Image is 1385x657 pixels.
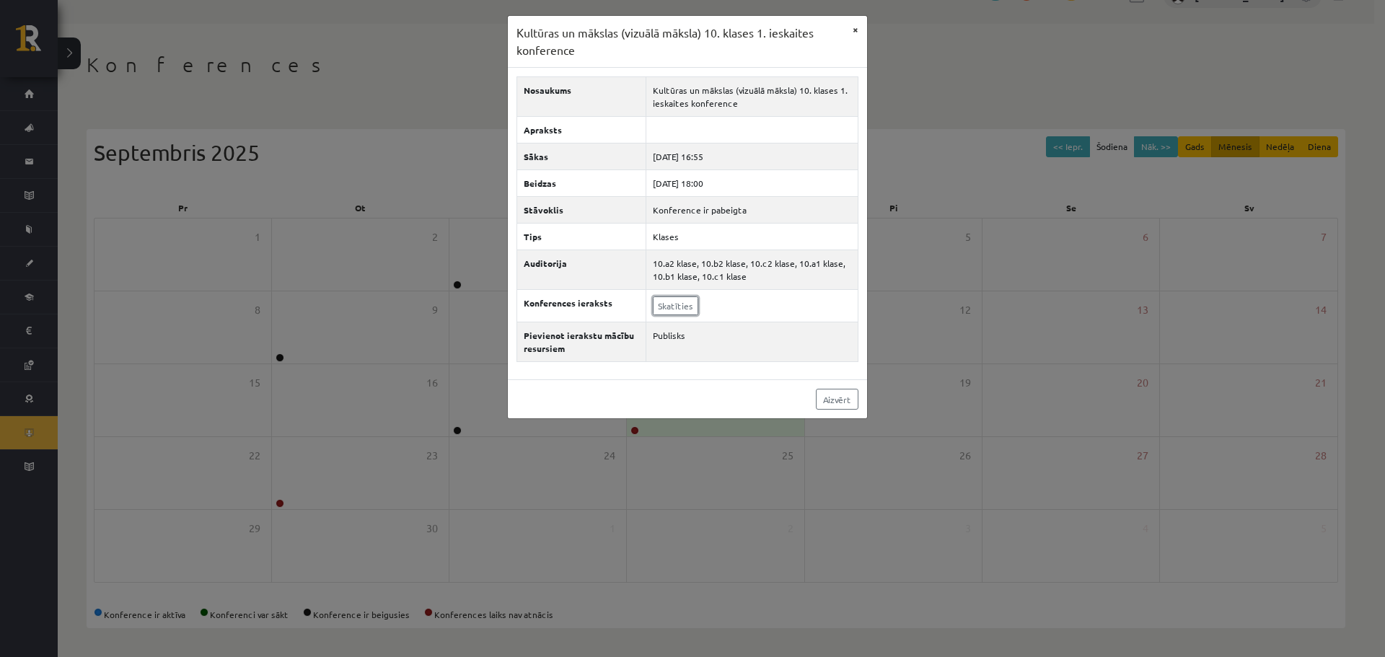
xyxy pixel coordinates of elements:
[646,250,858,290] td: 10.a2 klase, 10.b2 klase, 10.c2 klase, 10.a1 klase, 10.b1 klase, 10.c1 klase
[646,197,858,224] td: Konference ir pabeigta
[646,322,858,362] td: Publisks
[516,170,646,197] th: Beidzas
[816,389,858,410] a: Aizvērt
[516,224,646,250] th: Tips
[646,224,858,250] td: Klases
[646,170,858,197] td: [DATE] 18:00
[516,117,646,144] th: Apraksts
[516,290,646,322] th: Konferences ieraksts
[646,77,858,117] td: Kultūras un mākslas (vizuālā māksla) 10. klases 1. ieskaites konference
[516,77,646,117] th: Nosaukums
[516,197,646,224] th: Stāvoklis
[516,25,844,58] h3: Kultūras un mākslas (vizuālā māksla) 10. klases 1. ieskaites konference
[516,250,646,290] th: Auditorija
[516,322,646,362] th: Pievienot ierakstu mācību resursiem
[844,16,867,43] button: ×
[516,144,646,170] th: Sākas
[653,296,698,315] a: Skatīties
[646,144,858,170] td: [DATE] 16:55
